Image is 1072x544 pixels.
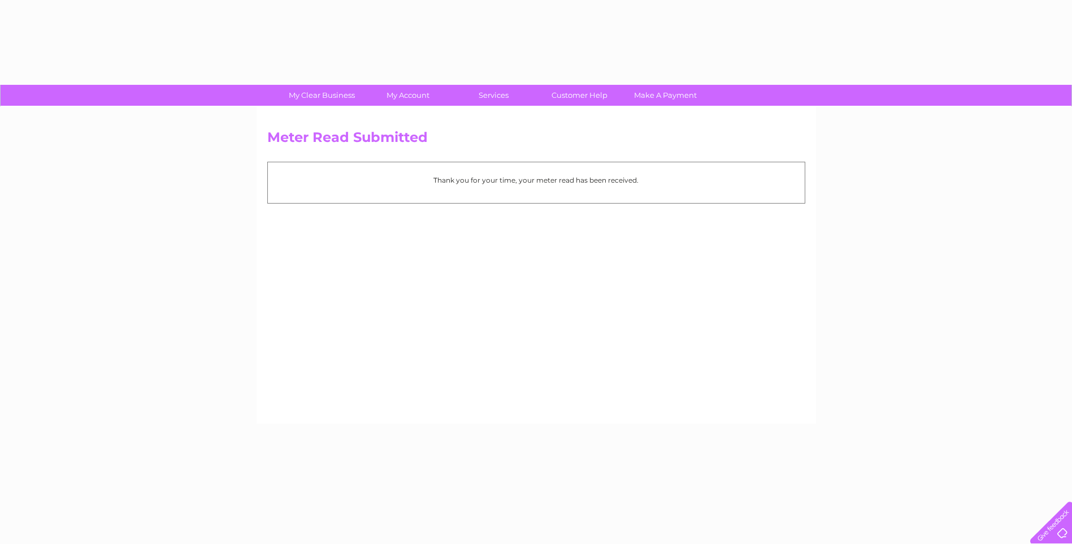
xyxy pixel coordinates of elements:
[533,85,626,106] a: Customer Help
[619,85,712,106] a: Make A Payment
[447,85,540,106] a: Services
[275,85,368,106] a: My Clear Business
[274,175,799,185] p: Thank you for your time, your meter read has been received.
[267,129,805,151] h2: Meter Read Submitted
[361,85,454,106] a: My Account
